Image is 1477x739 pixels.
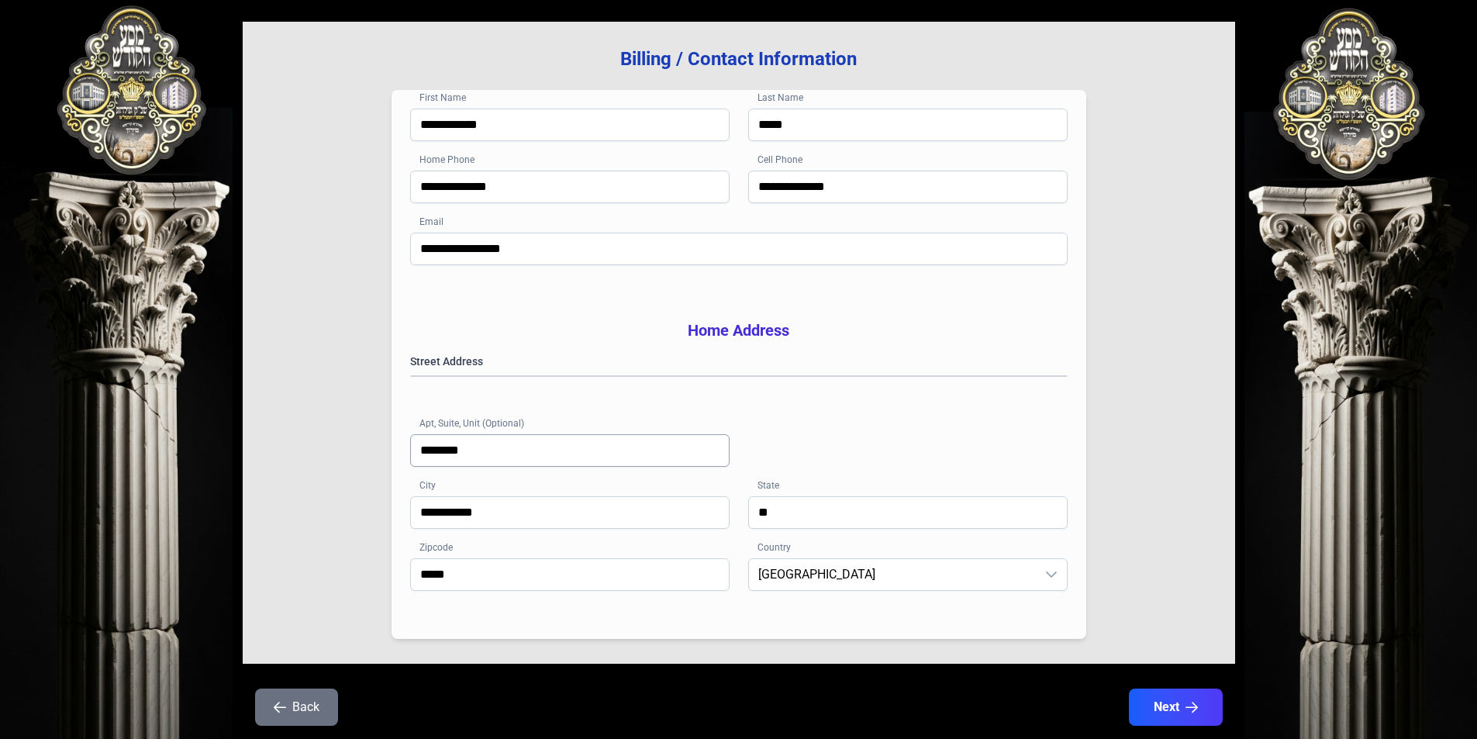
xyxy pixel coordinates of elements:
h3: Billing / Contact Information [267,47,1210,71]
div: dropdown trigger [1036,559,1067,590]
h3: Home Address [410,319,1068,341]
span: United States [749,559,1036,590]
button: Back [255,689,338,726]
label: Street Address [410,354,1068,369]
button: Next [1129,689,1223,726]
